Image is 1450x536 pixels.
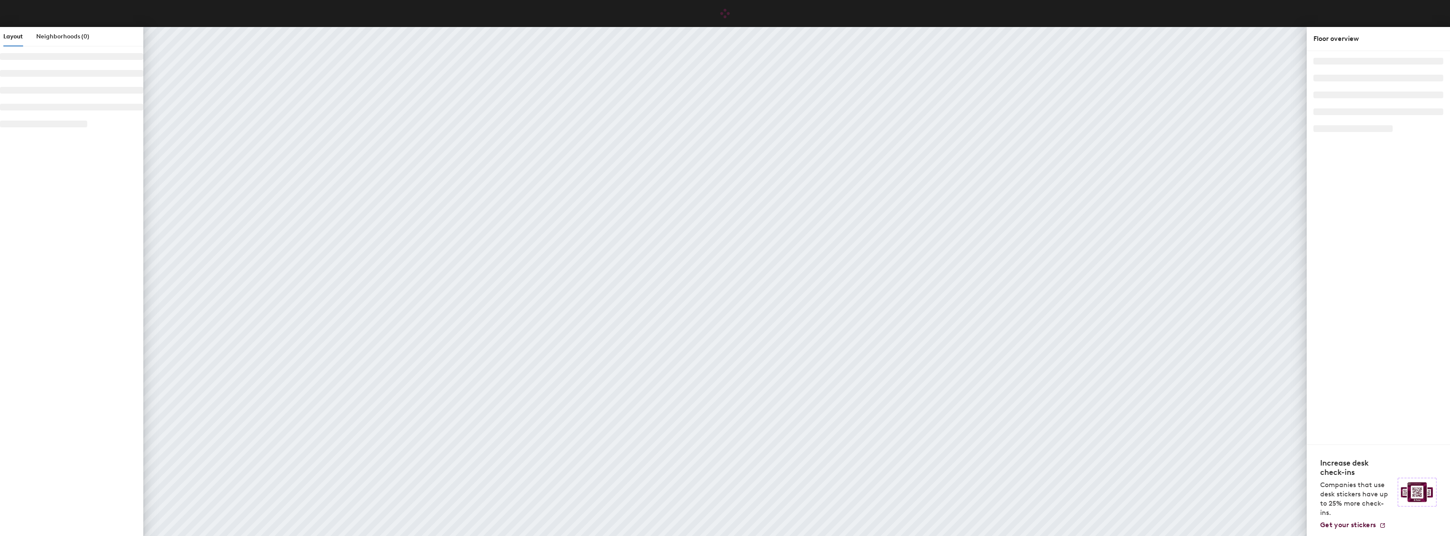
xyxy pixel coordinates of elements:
div: Floor overview [1313,34,1443,44]
a: Get your stickers [1320,521,1386,529]
span: Get your stickers [1320,521,1376,529]
span: Neighborhoods (0) [36,33,89,40]
p: Companies that use desk stickers have up to 25% more check-ins. [1320,480,1393,517]
span: Layout [3,33,23,40]
h4: Increase desk check-ins [1320,458,1393,477]
img: Sticker logo [1398,478,1437,506]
